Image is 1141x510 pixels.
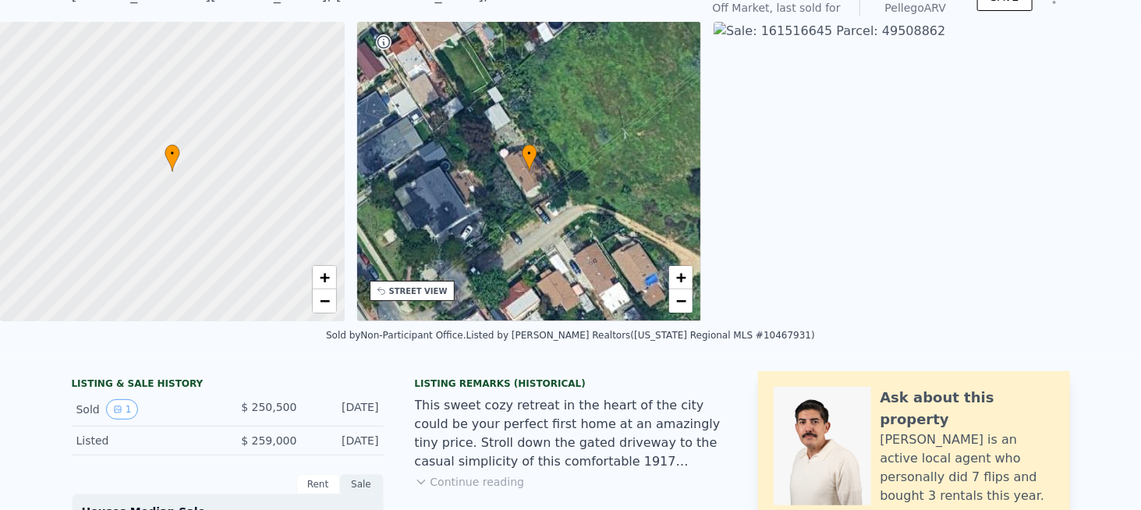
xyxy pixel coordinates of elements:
[106,399,139,420] button: View historical data
[326,330,466,341] div: Sold by Non-Participant Office .
[241,434,296,447] span: $ 259,000
[310,399,379,420] div: [DATE]
[76,433,215,448] div: Listed
[415,396,727,471] div: This sweet cozy retreat in the heart of the city could be your perfect first home at an amazingly...
[466,330,815,341] div: Listed by [PERSON_NAME] Realtors ([US_STATE] Regional MLS #10467931)
[76,399,215,420] div: Sold
[241,401,296,413] span: $ 250,500
[522,144,537,172] div: •
[165,144,180,172] div: •
[881,430,1054,505] div: [PERSON_NAME] is an active local agent who personally did 7 flips and bought 3 rentals this year.
[669,266,693,289] a: Zoom in
[676,291,686,310] span: −
[389,285,448,297] div: STREET VIEW
[313,266,336,289] a: Zoom in
[310,433,379,448] div: [DATE]
[165,147,180,161] span: •
[72,377,384,393] div: LISTING & SALE HISTORY
[319,291,329,310] span: −
[676,267,686,287] span: +
[522,147,537,161] span: •
[319,267,329,287] span: +
[415,377,727,390] div: Listing Remarks (Historical)
[415,474,525,490] button: Continue reading
[669,289,693,313] a: Zoom out
[881,387,1054,430] div: Ask about this property
[296,474,340,494] div: Rent
[313,289,336,313] a: Zoom out
[340,474,384,494] div: Sale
